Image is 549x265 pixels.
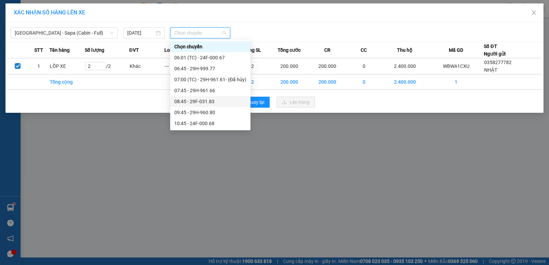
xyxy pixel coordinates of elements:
div: Số ĐT Người gửi [484,43,506,58]
td: 200.000 [270,74,308,90]
div: 06:01 (TC) - 24F-000.67 [174,54,246,61]
td: Tổng cộng [49,74,85,90]
h2: WBWA1CXU [4,40,55,51]
span: Số lượng [85,46,104,54]
div: 06:45 - 29H-999.77 [174,65,246,72]
span: NHẬT [484,67,497,73]
td: --- [164,58,200,74]
span: Loại hàng [164,46,186,54]
button: Close [524,3,544,23]
span: 0358277782 [484,60,512,65]
span: CC [361,46,367,54]
span: close [531,10,537,15]
td: WBWA1CXU [428,58,484,74]
span: Mã GD [449,46,463,54]
span: ĐVT [129,46,139,54]
td: 1 [428,74,484,90]
div: 07:00 (TC) - 29H-961.61 - (Đã hủy) [174,76,246,83]
td: 1 [28,58,50,74]
td: / 2 [85,58,129,74]
div: 09:45 - 29H-960.80 [174,109,246,116]
td: 200.000 [308,58,347,74]
td: 0 [347,58,382,74]
td: Khác [129,58,165,74]
span: XÁC NHẬN SỐ HÀNG LÊN XE [14,9,85,16]
span: Chọn chuyến [174,28,226,38]
span: Tổng SL [244,46,261,54]
img: logo.jpg [4,5,38,40]
button: rollbackQuay lại [234,97,270,108]
span: Thu hộ [397,46,412,54]
div: 10:45 - 24F-000.68 [174,120,246,127]
td: 2 [235,58,270,74]
td: LỐP XE [49,58,85,74]
span: Hà Nội - Sapa (Cabin - Full) [15,28,114,38]
b: [DOMAIN_NAME] [92,5,166,17]
input: 15/08/2025 [127,29,154,37]
div: Chọn chuyến [170,41,250,52]
button: uploadLên hàng [277,97,315,108]
td: 2.400.000 [382,58,428,74]
span: Tên hàng [49,46,70,54]
span: STT [34,46,43,54]
td: 2.400.000 [382,74,428,90]
td: 200.000 [270,58,308,74]
span: Quay lại [247,98,264,106]
div: Chọn chuyến [174,43,246,50]
h2: VP Nhận: VP Sapa [36,40,166,83]
span: Tổng cước [278,46,301,54]
td: 200.000 [308,74,347,90]
td: 0 [347,74,382,90]
span: CR [324,46,330,54]
div: 08:45 - 29F-031.83 [174,98,246,105]
td: 2 [235,74,270,90]
div: 07:45 - 29H-961.66 [174,87,246,94]
b: Sao Việt [42,16,84,27]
